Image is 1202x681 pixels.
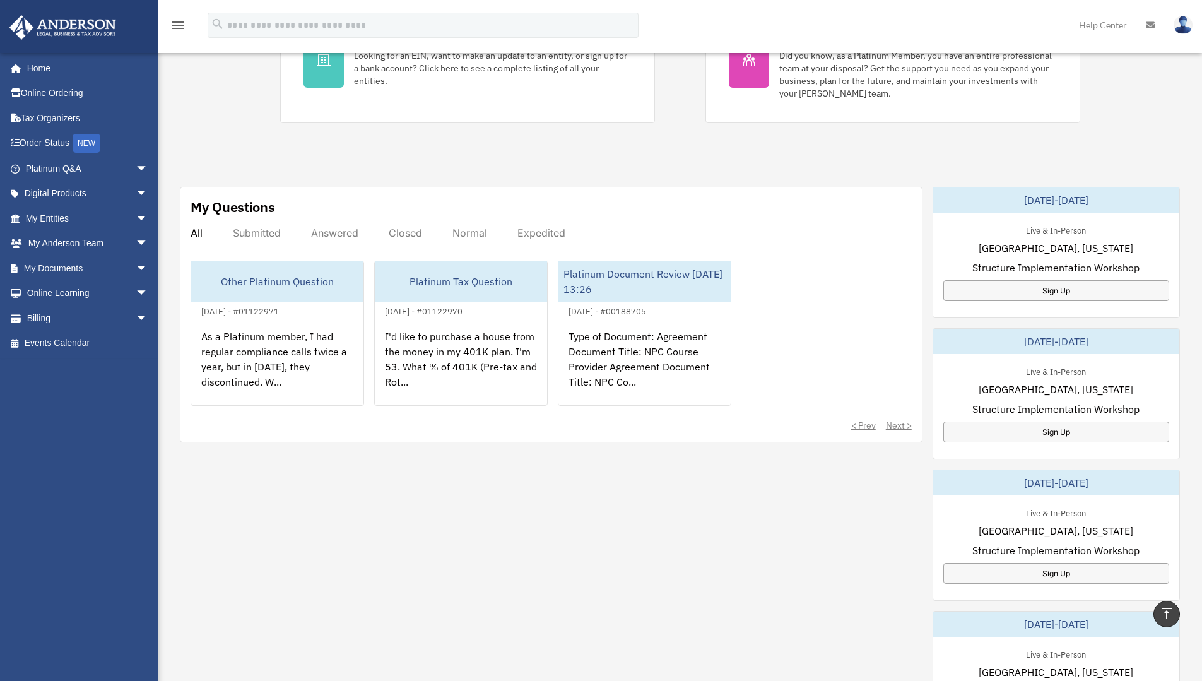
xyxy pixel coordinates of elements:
a: My Anderson Teamarrow_drop_down [9,231,167,256]
span: Structure Implementation Workshop [972,543,1140,558]
a: My Entities Looking for an EIN, want to make an update to an entity, or sign up for a bank accoun... [280,9,655,123]
div: NEW [73,134,100,153]
div: Live & In-Person [1016,506,1096,519]
span: arrow_drop_down [136,256,161,281]
div: Did you know, as a Platinum Member, you have an entire professional team at your disposal? Get th... [779,49,1057,100]
div: Other Platinum Question [191,261,363,302]
a: Digital Productsarrow_drop_down [9,181,167,206]
span: arrow_drop_down [136,281,161,307]
div: Answered [311,227,358,239]
div: Platinum Tax Question [375,261,547,302]
span: arrow_drop_down [136,206,161,232]
span: arrow_drop_down [136,305,161,331]
div: Platinum Document Review [DATE] 13:26 [558,261,731,302]
a: My Entitiesarrow_drop_down [9,206,167,231]
a: menu [170,22,186,33]
a: Online Learningarrow_drop_down [9,281,167,306]
a: vertical_align_top [1153,601,1180,627]
span: Structure Implementation Workshop [972,401,1140,417]
a: Home [9,56,161,81]
i: search [211,17,225,31]
span: Structure Implementation Workshop [972,260,1140,275]
span: [GEOGRAPHIC_DATA], [US_STATE] [979,382,1133,397]
i: vertical_align_top [1159,606,1174,621]
a: Platinum Q&Aarrow_drop_down [9,156,167,181]
div: Normal [452,227,487,239]
a: My Documentsarrow_drop_down [9,256,167,281]
div: Live & In-Person [1016,364,1096,377]
div: I'd like to purchase a house from the money in my 401K plan. I'm 53. What % of 401K (Pre-tax and ... [375,319,547,417]
span: arrow_drop_down [136,181,161,207]
div: My Questions [191,198,275,216]
a: Sign Up [943,563,1169,584]
span: [GEOGRAPHIC_DATA], [US_STATE] [979,665,1133,680]
div: Closed [389,227,422,239]
div: [DATE] - #01122971 [191,304,289,317]
a: Sign Up [943,280,1169,301]
div: [DATE] - #01122970 [375,304,473,317]
a: Platinum Tax Question[DATE] - #01122970I'd like to purchase a house from the money in my 401K pla... [374,261,548,406]
div: Looking for an EIN, want to make an update to an entity, or sign up for a bank account? Click her... [354,49,632,87]
a: Events Calendar [9,331,167,356]
a: Tax Organizers [9,105,167,131]
div: Live & In-Person [1016,647,1096,660]
div: Submitted [233,227,281,239]
span: arrow_drop_down [136,231,161,257]
div: [DATE] - #00188705 [558,304,656,317]
div: [DATE]-[DATE] [933,187,1179,213]
div: [DATE]-[DATE] [933,329,1179,354]
a: Order StatusNEW [9,131,167,157]
div: [DATE]-[DATE] [933,470,1179,495]
span: [GEOGRAPHIC_DATA], [US_STATE] [979,240,1133,256]
span: arrow_drop_down [136,156,161,182]
span: [GEOGRAPHIC_DATA], [US_STATE] [979,523,1133,538]
img: Anderson Advisors Platinum Portal [6,15,120,40]
div: As a Platinum member, I had regular compliance calls twice a year, but in [DATE], they discontinu... [191,319,363,417]
a: Sign Up [943,422,1169,442]
div: [DATE]-[DATE] [933,612,1179,637]
a: Platinum Document Review [DATE] 13:26[DATE] - #00188705Type of Document: Agreement Document Title... [558,261,731,406]
div: All [191,227,203,239]
a: Online Ordering [9,81,167,106]
a: My Anderson Team Did you know, as a Platinum Member, you have an entire professional team at your... [705,9,1080,123]
img: User Pic [1174,16,1193,34]
a: Other Platinum Question[DATE] - #01122971As a Platinum member, I had regular compliance calls twi... [191,261,364,406]
div: Type of Document: Agreement Document Title: NPC Course Provider Agreement Document Title: NPC Co... [558,319,731,417]
div: Expedited [517,227,565,239]
a: Billingarrow_drop_down [9,305,167,331]
div: Live & In-Person [1016,223,1096,236]
i: menu [170,18,186,33]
